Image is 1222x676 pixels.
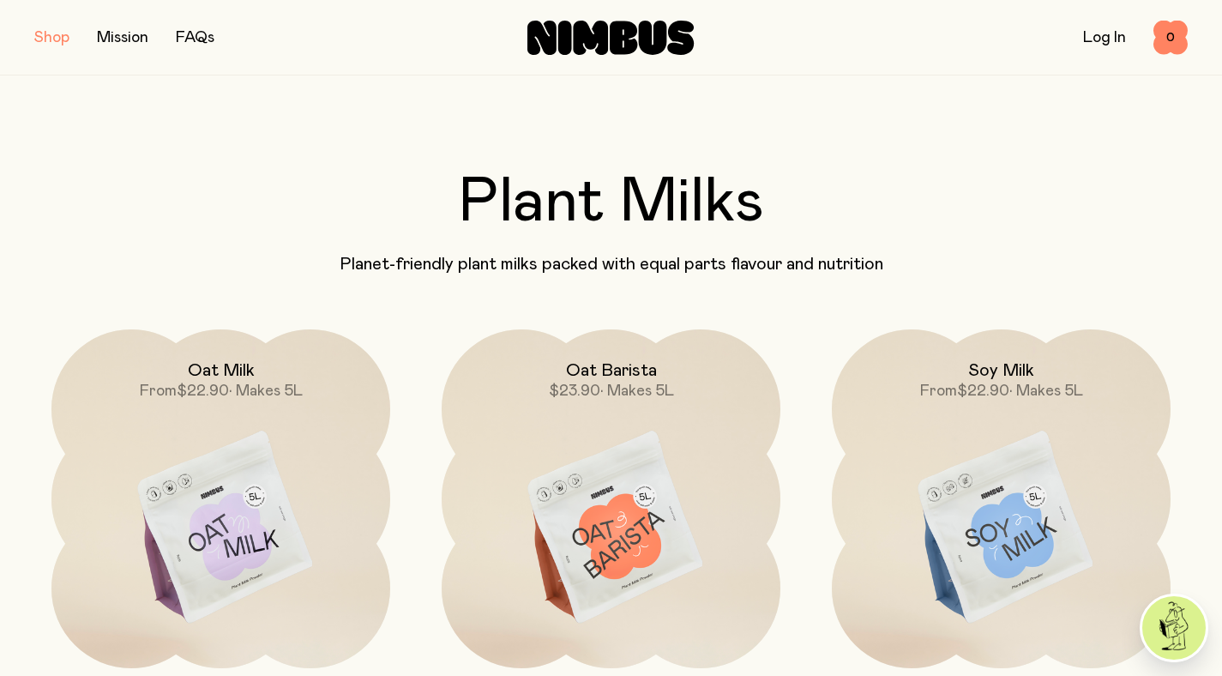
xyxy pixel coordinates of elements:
h2: Plant Milks [34,172,1188,233]
a: Oat MilkFrom$22.90• Makes 5L [51,329,390,668]
a: FAQs [176,30,214,45]
a: Oat Barista$23.90• Makes 5L [442,329,780,668]
h2: Soy Milk [968,360,1034,381]
span: From [140,383,177,399]
span: • Makes 5L [1009,383,1083,399]
span: • Makes 5L [229,383,303,399]
span: • Makes 5L [600,383,674,399]
a: Log In [1083,30,1126,45]
img: agent [1142,596,1206,660]
span: $22.90 [957,383,1009,399]
button: 0 [1153,21,1188,55]
span: $22.90 [177,383,229,399]
a: Mission [97,30,148,45]
a: Soy MilkFrom$22.90• Makes 5L [832,329,1171,668]
h2: Oat Barista [566,360,657,381]
h2: Oat Milk [188,360,255,381]
span: From [920,383,957,399]
span: $23.90 [549,383,600,399]
p: Planet-friendly plant milks packed with equal parts flavour and nutrition [34,254,1188,275]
